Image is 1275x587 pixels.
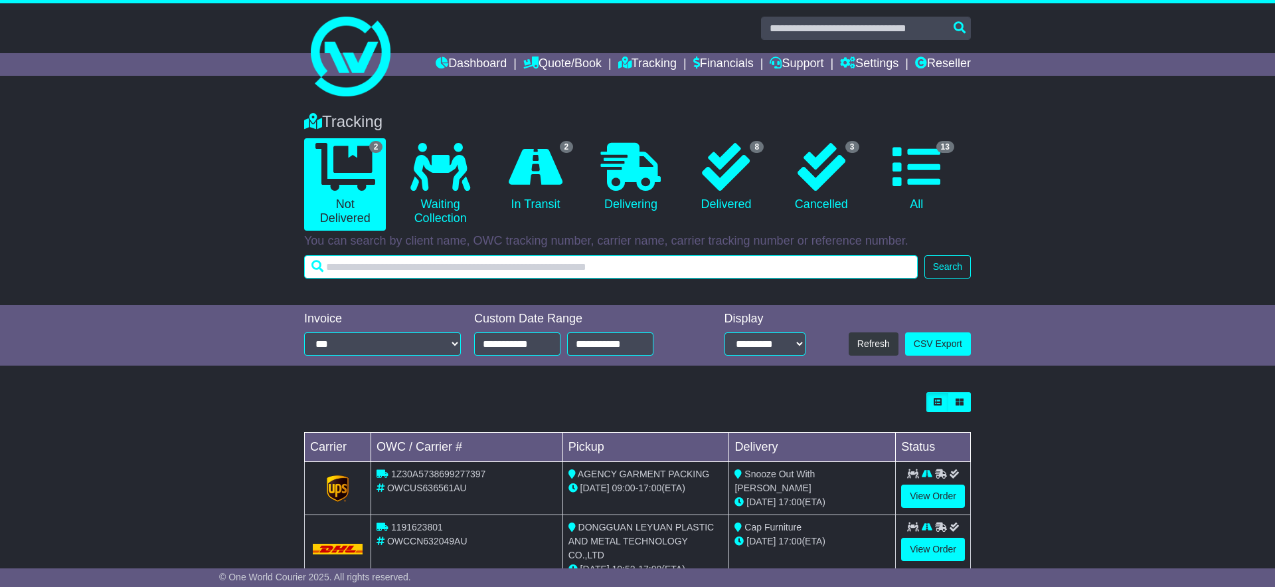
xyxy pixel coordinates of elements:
[734,495,890,509] div: (ETA)
[369,141,383,153] span: 2
[901,485,965,508] a: View Order
[371,433,563,462] td: OWC / Carrier #
[391,522,443,532] span: 1191623801
[746,497,776,507] span: [DATE]
[618,53,677,76] a: Tracking
[580,483,610,493] span: [DATE]
[327,475,349,502] img: GetCarrierServiceLogo
[915,53,971,76] a: Reseller
[387,483,467,493] span: OWCUS636561AU
[313,544,363,554] img: DHL.png
[876,138,958,217] a: 13 All
[523,53,602,76] a: Quote/Book
[693,53,754,76] a: Financials
[734,534,890,548] div: (ETA)
[304,138,386,231] a: 2 Not Delivered
[936,141,954,153] span: 13
[568,522,715,560] span: DONGGUAN LEYUAN PLASTIC AND METAL TECHNOLOGY CO.,LTD
[568,481,724,495] div: - (ETA)
[744,522,802,532] span: Cap Furniture
[304,234,971,249] p: You can search by client name, OWC tracking number, carrier name, carrier tracking number or refe...
[219,572,411,582] span: © One World Courier 2025. All rights reserved.
[901,538,965,561] a: View Order
[305,433,371,462] td: Carrier
[638,564,661,574] span: 17:00
[778,536,802,546] span: 17:00
[849,332,898,356] button: Refresh
[560,141,574,153] span: 2
[734,469,815,493] span: Snooze Out With [PERSON_NAME]
[845,141,859,153] span: 3
[568,562,724,576] div: - (ETA)
[387,536,467,546] span: OWCCN632049AU
[778,497,802,507] span: 17:00
[924,255,971,279] button: Search
[724,312,806,326] div: Display
[612,564,636,574] span: 10:52
[896,433,971,462] td: Status
[590,138,671,217] a: Delivering
[495,138,576,217] a: 2 In Transit
[729,433,896,462] td: Delivery
[391,469,485,479] span: 1Z30A5738699277397
[746,536,776,546] span: [DATE]
[780,138,862,217] a: 3 Cancelled
[436,53,507,76] a: Dashboard
[638,483,661,493] span: 17:00
[750,141,764,153] span: 8
[304,312,461,326] div: Invoice
[770,53,823,76] a: Support
[474,312,687,326] div: Custom Date Range
[685,138,767,217] a: 8 Delivered
[840,53,898,76] a: Settings
[562,433,729,462] td: Pickup
[399,138,481,231] a: Waiting Collection
[905,332,971,356] a: CSV Export
[580,564,610,574] span: [DATE]
[612,483,636,493] span: 09:00
[297,112,977,132] div: Tracking
[578,469,709,479] span: AGENCY GARMENT PACKING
